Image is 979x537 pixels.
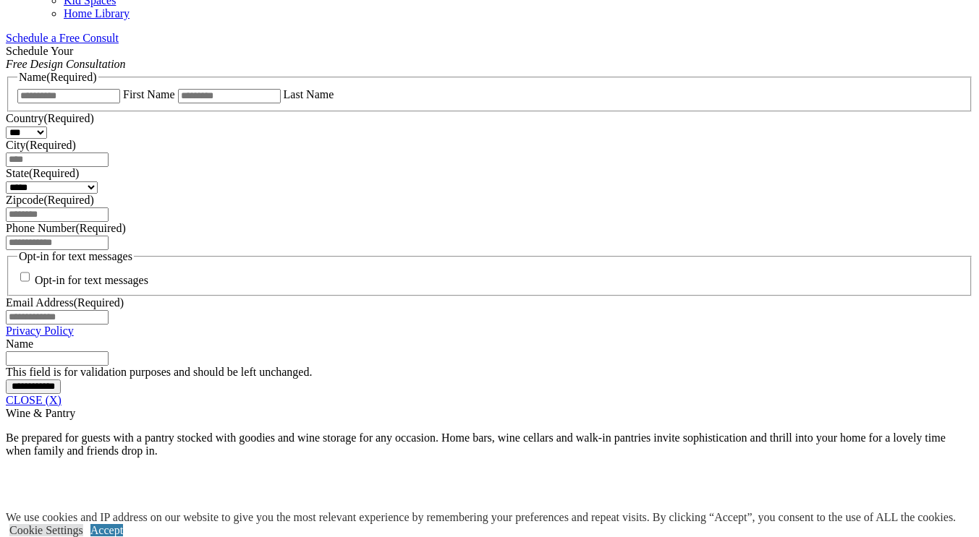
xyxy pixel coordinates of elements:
span: Schedule Your [6,45,126,70]
span: (Required) [26,139,76,151]
label: Last Name [284,88,334,100]
legend: Name [17,71,98,84]
p: Be prepared for guests with a pantry stocked with goodies and wine storage for any occasion. Home... [6,431,973,457]
label: Country [6,112,94,124]
span: (Required) [29,167,79,179]
label: Phone Number [6,222,126,234]
label: Email Address [6,296,124,309]
span: (Required) [74,296,124,309]
span: (Required) [43,112,93,124]
div: This field is for validation purposes and should be left unchanged. [6,366,973,379]
label: Name [6,338,33,350]
em: Free Design Consultation [6,58,126,70]
a: CLOSE (X) [6,394,62,406]
a: Accept [90,524,123,536]
legend: Opt-in for text messages [17,250,134,263]
span: Wine & Pantry [6,407,75,419]
label: City [6,139,76,151]
label: Opt-in for text messages [35,275,148,287]
a: Home Library [64,7,130,20]
label: First Name [123,88,175,100]
a: Schedule a Free Consult (opens a dropdown menu) [6,32,119,44]
label: State [6,167,79,179]
div: We use cookies and IP address on our website to give you the most relevant experience by remember... [6,511,956,524]
span: (Required) [43,194,93,206]
label: Zipcode [6,194,94,206]
span: (Required) [46,71,96,83]
a: Cookie Settings [9,524,83,536]
span: (Required) [75,222,125,234]
a: Privacy Policy [6,325,74,337]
